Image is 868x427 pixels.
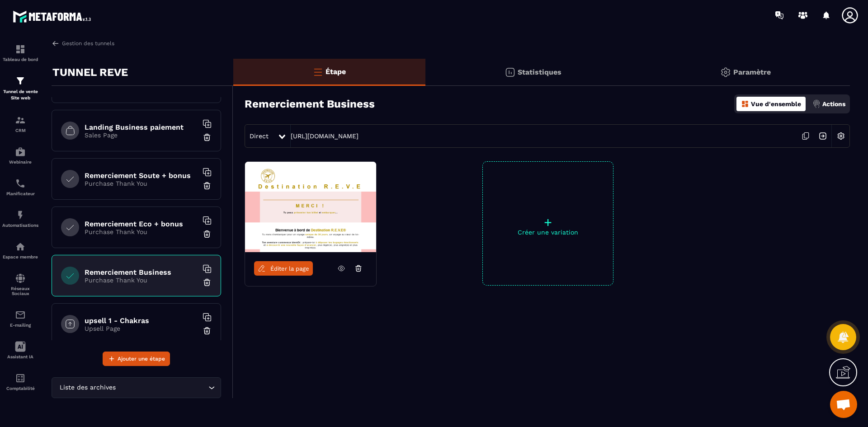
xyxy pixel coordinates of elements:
[751,100,801,108] p: Vue d'ensemble
[2,235,38,266] a: automationsautomationsEspace membre
[2,334,38,366] a: Assistant IA
[2,89,38,101] p: Tunnel de vente Site web
[291,132,359,140] a: [URL][DOMAIN_NAME]
[254,261,313,276] a: Éditer la page
[52,377,221,398] div: Search for option
[52,39,114,47] a: Gestion des tunnels
[2,37,38,69] a: formationformationTableau de bord
[250,132,269,140] span: Direct
[312,66,323,77] img: bars-o.4a397970.svg
[505,67,515,78] img: stats.20deebd0.svg
[245,98,375,110] h3: Remerciement Business
[2,354,38,359] p: Assistant IA
[2,223,38,228] p: Automatisations
[814,127,831,145] img: arrow-next.bcc2205e.svg
[733,68,771,76] p: Paramètre
[483,216,613,229] p: +
[2,386,38,391] p: Comptabilité
[203,230,212,239] img: trash
[85,171,198,180] h6: Remerciement Soute + bonus
[85,180,198,187] p: Purchase Thank You
[15,146,26,157] img: automations
[2,203,38,235] a: automationsautomationsAutomatisations
[203,326,212,335] img: trash
[2,191,38,196] p: Planificateur
[85,123,198,131] h6: Landing Business paiement
[2,303,38,334] a: emailemailE-mailing
[203,133,212,142] img: trash
[118,354,165,363] span: Ajouter une étape
[15,310,26,320] img: email
[85,220,198,228] h6: Remerciement Eco + bonus
[325,67,346,76] p: Étape
[15,178,26,189] img: scheduler
[57,383,118,393] span: Liste des archives
[85,277,198,284] p: Purchase Thank You
[518,68,561,76] p: Statistiques
[832,127,849,145] img: setting-w.858f3a88.svg
[270,265,309,272] span: Éditer la page
[118,383,206,393] input: Search for option
[2,57,38,62] p: Tableau de bord
[2,171,38,203] a: schedulerschedulerPlanificateur
[830,391,857,418] div: Ouvrir le chat
[741,100,749,108] img: dashboard-orange.40269519.svg
[15,273,26,284] img: social-network
[822,100,845,108] p: Actions
[13,8,94,25] img: logo
[720,67,731,78] img: setting-gr.5f69749f.svg
[2,160,38,164] p: Webinaire
[2,140,38,171] a: automationsautomationsWebinaire
[85,325,198,332] p: Upsell Page
[245,162,376,252] img: image
[52,39,60,47] img: arrow
[103,352,170,366] button: Ajouter une étape
[2,323,38,328] p: E-mailing
[2,128,38,133] p: CRM
[52,63,128,81] p: TUNNEL REVE
[15,115,26,126] img: formation
[2,254,38,259] p: Espace membre
[15,373,26,384] img: accountant
[85,316,198,325] h6: upsell 1 - Chakras
[2,108,38,140] a: formationformationCRM
[203,278,212,287] img: trash
[203,181,212,190] img: trash
[15,241,26,252] img: automations
[483,229,613,236] p: Créer une variation
[2,69,38,108] a: formationformationTunnel de vente Site web
[85,228,198,235] p: Purchase Thank You
[2,366,38,398] a: accountantaccountantComptabilité
[15,44,26,55] img: formation
[812,100,821,108] img: actions.d6e523a2.png
[15,210,26,221] img: automations
[85,268,198,277] h6: Remerciement Business
[2,286,38,296] p: Réseaux Sociaux
[85,131,198,139] p: Sales Page
[2,266,38,303] a: social-networksocial-networkRéseaux Sociaux
[15,75,26,86] img: formation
